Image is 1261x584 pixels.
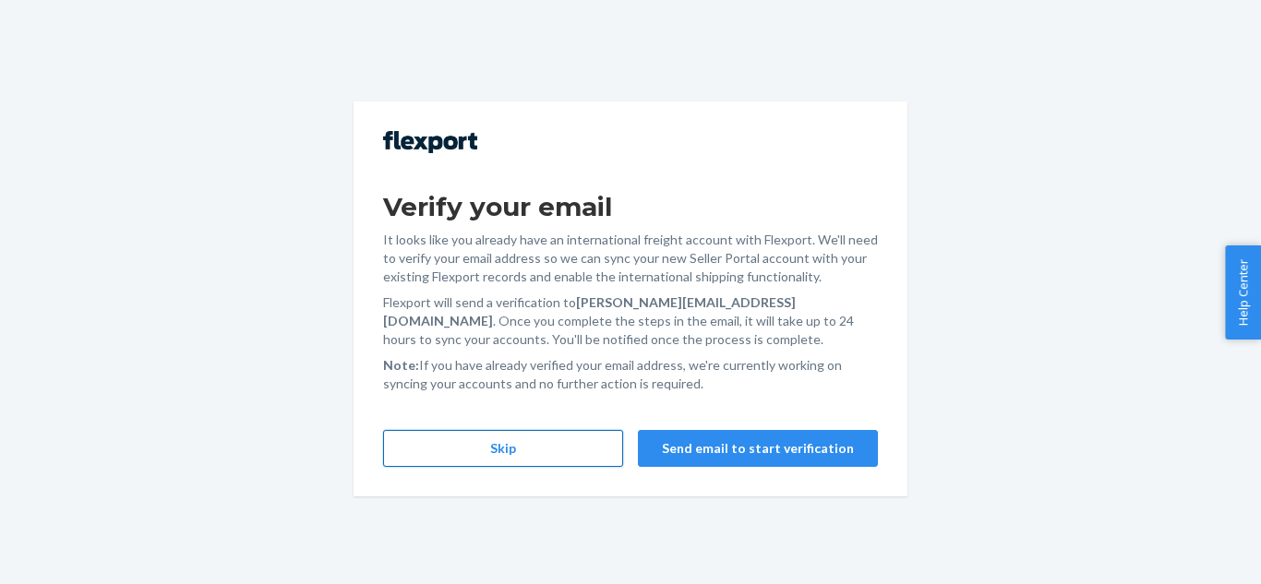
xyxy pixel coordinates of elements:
[383,294,796,328] strong: [PERSON_NAME][EMAIL_ADDRESS][DOMAIN_NAME]
[383,430,623,467] button: Skip
[383,293,878,349] p: Flexport will send a verification to . Once you complete the steps in the email, it will take up ...
[1225,245,1261,340] button: Help Center
[638,430,878,467] button: Send email to start verification
[383,131,477,153] img: Flexport logo
[383,357,419,373] strong: Note:
[383,190,878,223] h1: Verify your email
[383,356,878,393] p: If you have already verified your email address, we're currently working on syncing your accounts...
[383,231,878,286] p: It looks like you already have an international freight account with Flexport. We'll need to veri...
